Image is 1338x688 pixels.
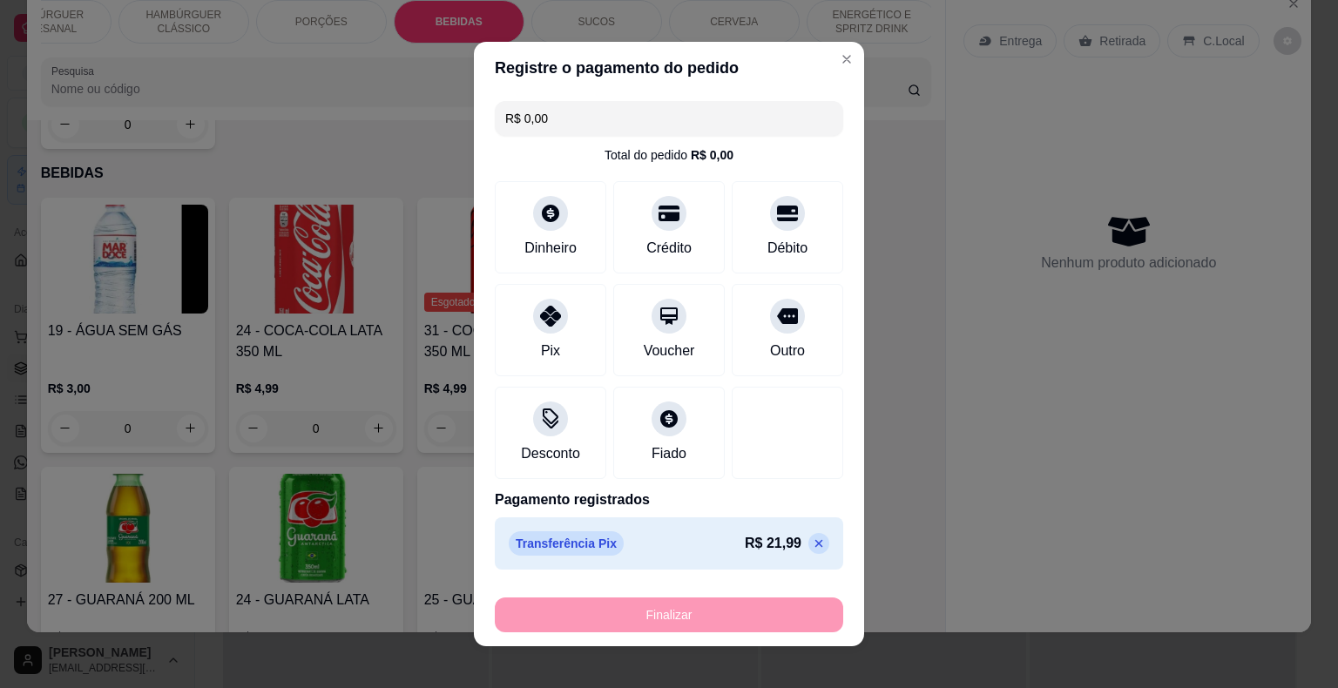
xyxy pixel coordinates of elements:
div: Dinheiro [524,238,577,259]
div: Pix [541,341,560,361]
div: Outro [770,341,805,361]
p: Pagamento registrados [495,489,843,510]
div: Crédito [646,238,692,259]
button: Close [833,45,861,73]
div: Voucher [644,341,695,361]
div: R$ 0,00 [691,146,733,164]
div: Fiado [652,443,686,464]
div: Desconto [521,443,580,464]
div: Débito [767,238,808,259]
div: Total do pedido [605,146,733,164]
header: Registre o pagamento do pedido [474,42,864,94]
p: Transferência Pix [509,531,624,556]
input: Ex.: hambúrguer de cordeiro [505,101,833,136]
p: R$ 21,99 [745,533,801,554]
